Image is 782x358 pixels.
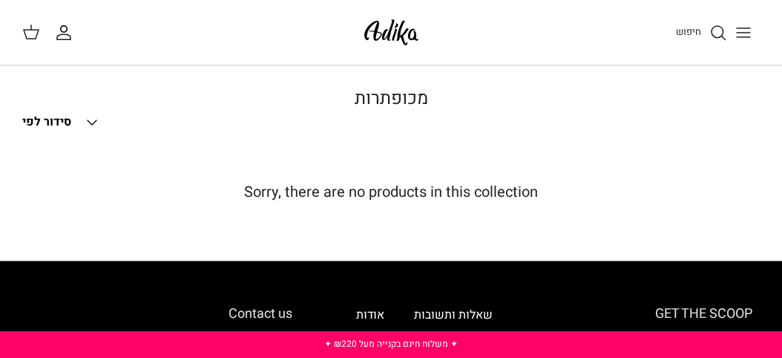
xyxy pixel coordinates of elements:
[324,337,458,351] a: ✦ משלוח חינם בקנייה מעל ₪220 ✦
[22,183,760,201] h5: Sorry, there are no products in this collection
[356,306,384,324] a: אודות
[22,88,760,110] h1: מכופתרות
[676,24,727,42] a: חיפוש
[55,24,79,42] a: החשבון שלי
[22,113,71,131] span: סידור לפי
[30,306,292,322] h6: Contact us
[360,15,423,50] img: Adika IL
[522,306,752,322] h6: GET THE SCOOP
[676,25,701,39] span: חיפוש
[727,16,760,49] button: Toggle menu
[414,306,493,324] a: שאלות ותשובות
[22,106,101,139] button: סידור לפי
